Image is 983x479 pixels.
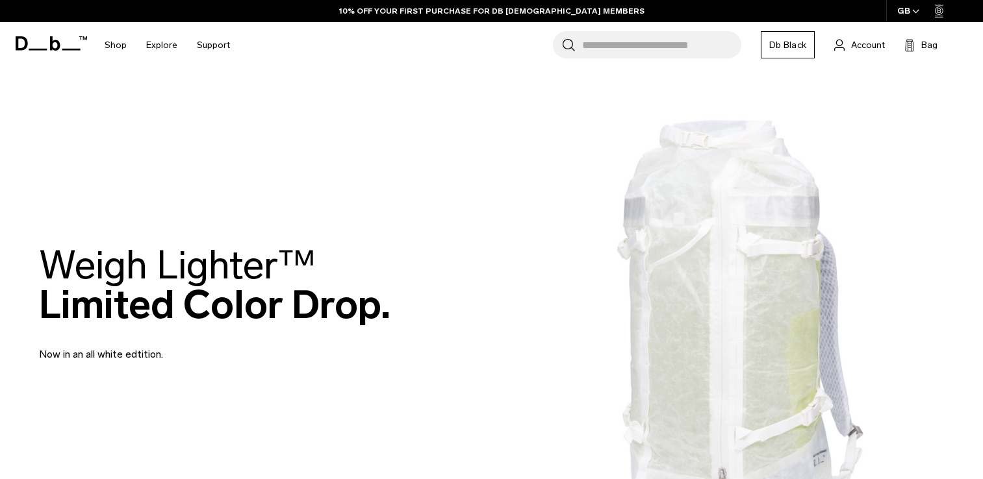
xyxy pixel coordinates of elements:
[921,38,938,52] span: Bag
[761,31,815,58] a: Db Black
[851,38,885,52] span: Account
[904,37,938,53] button: Bag
[834,37,885,53] a: Account
[39,241,316,289] span: Weigh Lighter™
[95,22,240,68] nav: Main Navigation
[146,22,177,68] a: Explore
[339,5,645,17] a: 10% OFF YOUR FIRST PURCHASE FOR DB [DEMOGRAPHIC_DATA] MEMBERS
[39,331,351,362] p: Now in an all white edtition.
[197,22,230,68] a: Support
[105,22,127,68] a: Shop
[39,245,390,325] h2: Limited Color Drop.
